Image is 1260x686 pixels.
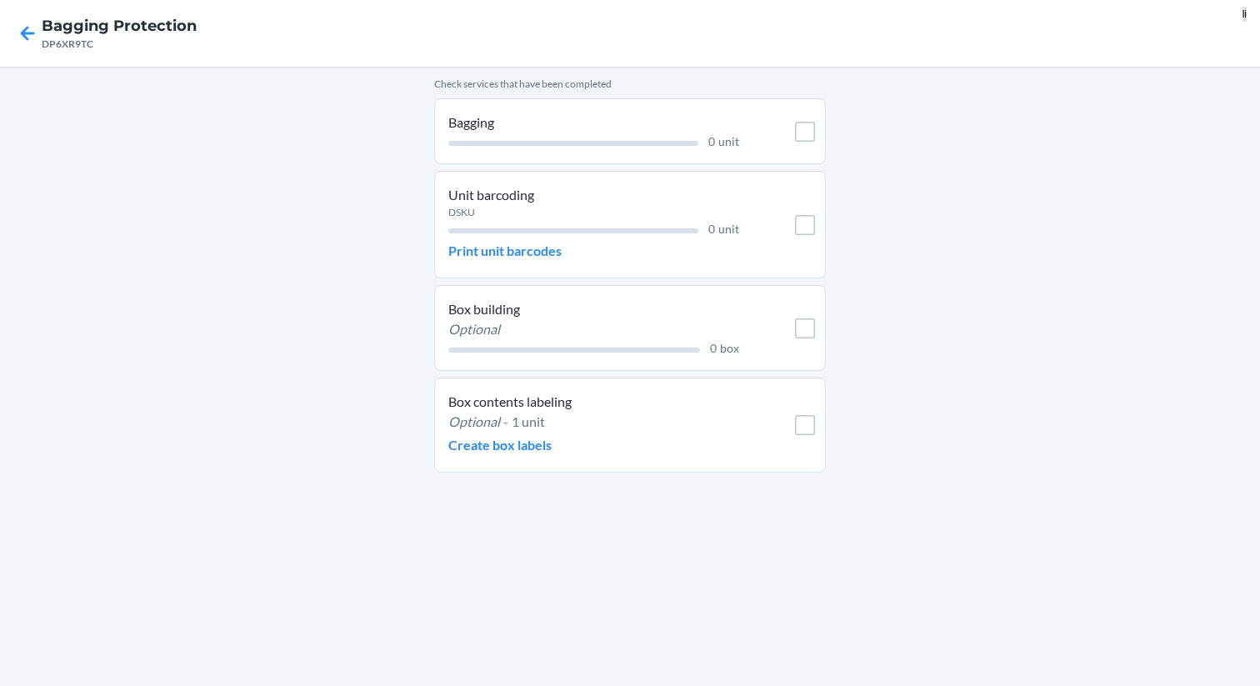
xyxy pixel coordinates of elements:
button: Create box labels [448,432,552,458]
p: Box building [448,299,739,319]
p: Check services that have been completed [434,77,826,92]
p: 1 unit [512,412,545,432]
span: 0 [708,222,715,236]
div: DP6XR9TC [42,37,197,52]
span: box [720,341,739,355]
p: Bagging [448,113,739,133]
p: Print unit barcodes [448,241,562,261]
i: Optional [448,413,500,429]
p: Create box labels [448,435,552,455]
span: unit [718,222,739,236]
span: 0 [710,341,717,355]
span: unit [718,134,739,148]
p: Unit barcoding [448,185,739,205]
button: Print unit barcodes [448,238,562,264]
p: Box contents labeling [448,392,739,412]
p: DSKU [448,205,475,220]
i: Optional [448,321,500,337]
span: 0 [708,134,715,148]
h4: Bagging Protection [42,15,197,37]
p: - [503,412,508,432]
